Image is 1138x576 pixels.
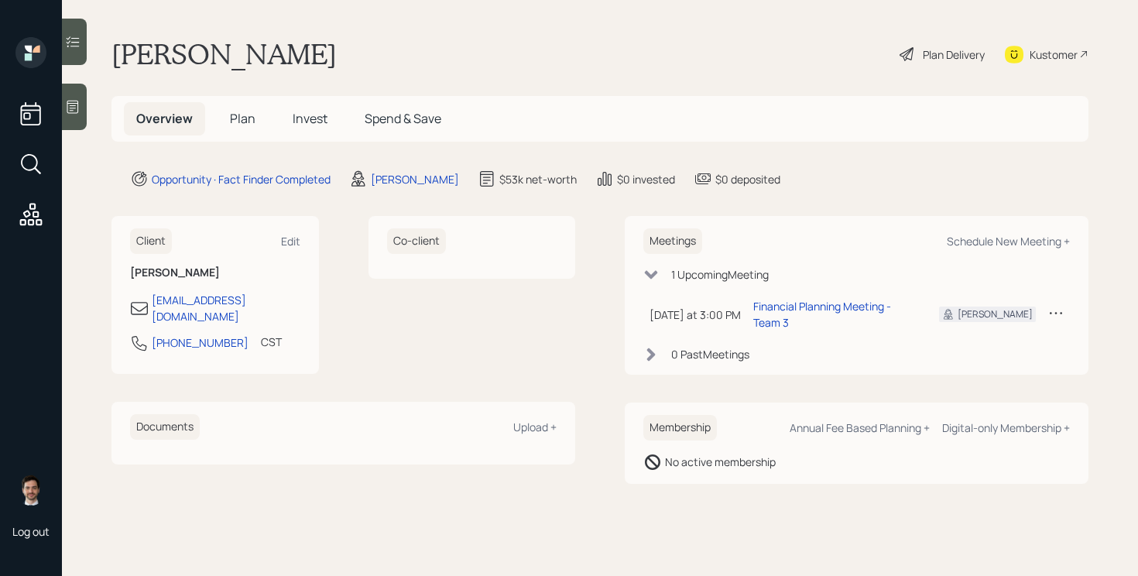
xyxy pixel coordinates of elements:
h6: Meetings [643,228,702,254]
h6: Co-client [387,228,446,254]
div: No active membership [665,454,776,470]
div: Opportunity · Fact Finder Completed [152,171,331,187]
div: [PERSON_NAME] [958,307,1033,321]
h1: [PERSON_NAME] [111,37,337,71]
div: Digital-only Membership + [942,420,1070,435]
span: Invest [293,110,327,127]
div: [EMAIL_ADDRESS][DOMAIN_NAME] [152,292,300,324]
div: 1 Upcoming Meeting [671,266,769,283]
span: Plan [230,110,255,127]
div: [PERSON_NAME] [371,171,459,187]
div: Log out [12,524,50,539]
img: jonah-coleman-headshot.png [15,475,46,506]
h6: [PERSON_NAME] [130,266,300,279]
span: Overview [136,110,193,127]
div: $53k net-worth [499,171,577,187]
div: Schedule New Meeting + [947,234,1070,249]
h6: Client [130,228,172,254]
div: Kustomer [1030,46,1078,63]
div: $0 deposited [715,171,780,187]
div: CST [261,334,282,350]
div: Annual Fee Based Planning + [790,420,930,435]
div: Edit [281,234,300,249]
div: $0 invested [617,171,675,187]
div: [DATE] at 3:00 PM [650,307,741,323]
div: [PHONE_NUMBER] [152,334,249,351]
div: Plan Delivery [923,46,985,63]
span: Spend & Save [365,110,441,127]
div: Upload + [513,420,557,434]
h6: Documents [130,414,200,440]
h6: Membership [643,415,717,441]
div: 0 Past Meeting s [671,346,749,362]
div: Financial Planning Meeting - Team 3 [753,298,914,331]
